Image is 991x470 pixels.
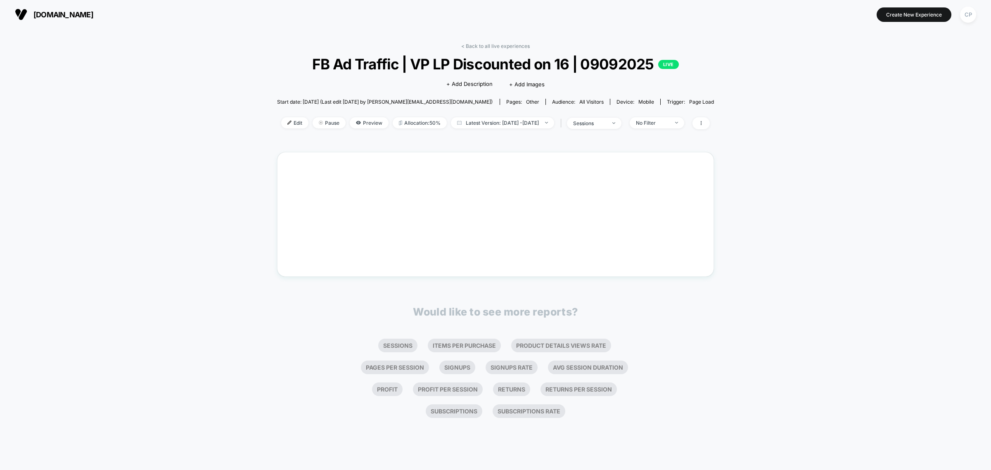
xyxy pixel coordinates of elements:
[372,382,403,396] li: Profit
[552,99,604,105] div: Audience:
[378,339,417,352] li: Sessions
[426,404,482,418] li: Subscriptions
[393,117,447,128] span: Allocation: 50%
[526,99,539,105] span: other
[658,60,679,69] p: LIVE
[299,55,692,73] span: FB Ad Traffic | VP LP Discounted on 16 | 09092025
[428,339,501,352] li: Items Per Purchase
[350,117,389,128] span: Preview
[541,382,617,396] li: Returns Per Session
[573,120,606,126] div: sessions
[506,99,539,105] div: Pages:
[439,361,475,374] li: Signups
[511,339,611,352] li: Product Details Views Rate
[667,99,714,105] div: Trigger:
[313,117,346,128] span: Pause
[461,43,530,49] a: < Back to all live experiences
[493,404,565,418] li: Subscriptions Rate
[958,6,979,23] button: CP
[486,361,538,374] li: Signups Rate
[451,117,554,128] span: Latest Version: [DATE] - [DATE]
[413,306,578,318] p: Would like to see more reports?
[287,121,292,125] img: edit
[399,121,402,125] img: rebalance
[361,361,429,374] li: Pages Per Session
[548,361,628,374] li: Avg Session Duration
[558,117,567,129] span: |
[319,121,323,125] img: end
[12,8,96,21] button: [DOMAIN_NAME]
[612,122,615,124] img: end
[877,7,951,22] button: Create New Experience
[579,99,604,105] span: All Visitors
[610,99,660,105] span: Device:
[413,382,483,396] li: Profit Per Session
[33,10,93,19] span: [DOMAIN_NAME]
[509,81,545,88] span: + Add Images
[277,99,493,105] span: Start date: [DATE] (Last edit [DATE] by [PERSON_NAME][EMAIL_ADDRESS][DOMAIN_NAME])
[281,117,308,128] span: Edit
[457,121,462,125] img: calendar
[960,7,976,23] div: CP
[636,120,669,126] div: No Filter
[638,99,654,105] span: mobile
[15,8,27,21] img: Visually logo
[493,382,530,396] li: Returns
[689,99,714,105] span: Page Load
[446,80,493,88] span: + Add Description
[545,122,548,123] img: end
[675,122,678,123] img: end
